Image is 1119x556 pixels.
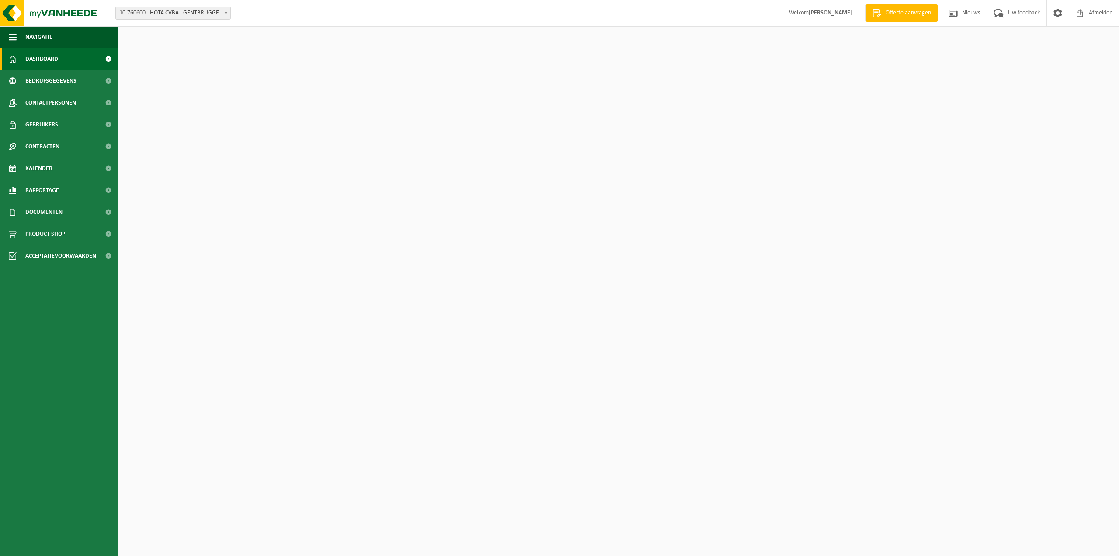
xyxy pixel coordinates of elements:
[25,48,58,70] span: Dashboard
[25,136,59,157] span: Contracten
[865,4,938,22] a: Offerte aanvragen
[25,26,52,48] span: Navigatie
[25,179,59,201] span: Rapportage
[25,245,96,267] span: Acceptatievoorwaarden
[116,7,230,19] span: 10-760600 - HOTA CVBA - GENTBRUGGE
[25,92,76,114] span: Contactpersonen
[883,9,933,17] span: Offerte aanvragen
[25,70,76,92] span: Bedrijfsgegevens
[25,201,63,223] span: Documenten
[809,10,852,16] strong: [PERSON_NAME]
[115,7,231,20] span: 10-760600 - HOTA CVBA - GENTBRUGGE
[25,114,58,136] span: Gebruikers
[25,223,65,245] span: Product Shop
[25,157,52,179] span: Kalender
